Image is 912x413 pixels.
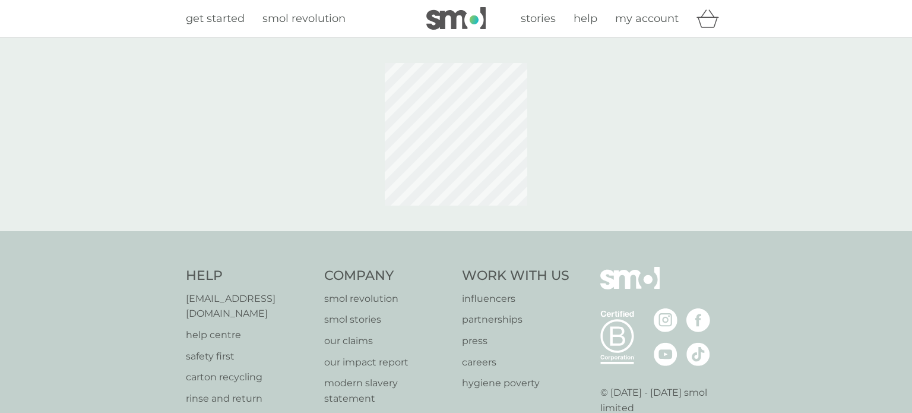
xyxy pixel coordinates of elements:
[324,267,451,285] h4: Company
[324,291,451,307] a: smol revolution
[462,291,569,307] a: influencers
[615,12,679,25] span: my account
[262,10,346,27] a: smol revolution
[654,308,677,332] img: visit the smol Instagram page
[324,333,451,349] a: our claims
[186,12,245,25] span: get started
[426,7,486,30] img: smol
[654,342,677,366] img: visit the smol Youtube page
[186,370,312,385] a: carton recycling
[462,312,569,327] a: partnerships
[462,376,569,391] a: hygiene poverty
[186,267,312,285] h4: Help
[462,355,569,370] a: careers
[462,333,569,349] a: press
[324,376,451,406] a: modern slavery statement
[521,10,556,27] a: stories
[574,12,597,25] span: help
[262,12,346,25] span: smol revolution
[186,291,312,321] a: [EMAIL_ADDRESS][DOMAIN_NAME]
[324,355,451,370] a: our impact report
[324,312,451,327] a: smol stories
[462,267,569,285] h4: Work With Us
[186,10,245,27] a: get started
[186,391,312,406] a: rinse and return
[186,327,312,343] a: help centre
[686,308,710,332] img: visit the smol Facebook page
[615,10,679,27] a: my account
[686,342,710,366] img: visit the smol Tiktok page
[574,10,597,27] a: help
[186,349,312,364] a: safety first
[600,267,660,307] img: smol
[696,7,726,30] div: basket
[521,12,556,25] span: stories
